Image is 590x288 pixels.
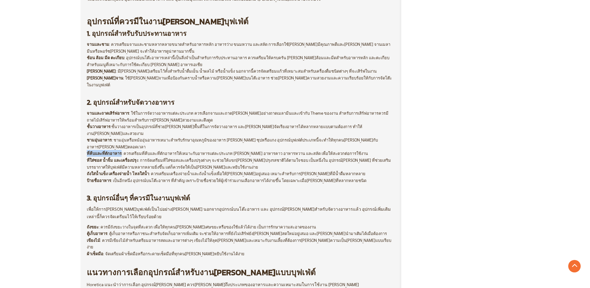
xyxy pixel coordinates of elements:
strong: 2. อุปกรณ์สำหรับจัดวางอาหาร [87,97,174,108]
span: เพื่อให้การ[PERSON_NAME]บุฟเฟ่ต์เป็นไปอย่าง[PERSON_NAME] นอกจากอุปกรณ์บนโต๊ะอาหาร และ อุปกรณ์[PER... [87,206,391,219]
strong: ที่คีบและที่ตักอาหาร [87,151,122,156]
a: Go to Top [568,260,581,272]
strong: จานและชาม [87,41,109,47]
strong: ที่ใส่ซอส น้ำจิ้ม และเครื่องปรุ [87,157,136,163]
a: ถาดเมลามีน [270,110,291,116]
strong: [PERSON_NAME]จาน [87,75,123,80]
strong: 3. อุปกรณ์อื่นๆ ที่ควรมีในงานบุฟเฟ่ต์ [87,193,190,203]
span: ง: การจัดเตรียมที่ใส่ซอสและเครื่องปรุงต่างๆ จะช่วยให้แขก[PERSON_NAME]ปรุงรสชาติได้ตามใจชอบ เป็นหน... [87,157,391,170]
span: : ควรมีเขียงไม้สำหรับเตรียมอาหารสดและอาหารต่างๆ เขียงไม้ให้ลุค[PERSON_NAME]และเหมาะกับงานเลี้ยงที... [87,238,391,250]
span: : ควรมีถังขยะวางในจุดที่สะดวก เพื่อให้ทุกคน[PERSON_NAME]เศษขยะหรือของใช้แล้วได้ง่าย เป็นการรักษาค... [87,224,316,229]
strong: 1. อุปกรณ์สำหรับรับประทานอาหาร [87,28,187,39]
a: ชั้นวางอาหาร [111,124,135,129]
span: : ใช้ในการจัดวางอาหารแต่ละประเภท ควรเลือกจานและถาด[PERSON_NAME]อย่าง [87,110,270,116]
span: : ควรเตรียมเครื่องจ่ายน้ำและถังน้ำแข็งเพื่อให้[PERSON_NAME]อยู่เสมอ เหมาะสำหรับการ[PERSON_NAME]ที... [87,171,365,176]
span: : [87,124,111,129]
span: : ควรเตรียมจานและชามหลากหลายขนาดสำหรับอาหารหลัก อาหารว่าง ขนมหวาน และสลัด การเลือกใช้[PERSON_NAME... [87,41,390,54]
span: เป็นอุปกรณ์ที่ช่วย[PERSON_NAME]พื้นที่ในการจัดวางอาหาร และ[PERSON_NAME]จัดเรียงอาหารได้หลากหลายแบ... [87,124,362,136]
span: : เป็นอีกหนึ่ง อุปกรณ์บนโต๊ะอาหาร ที่สำคัญ เพราะป้ายชื่อช่วยให้ผู้เข้าร่วมงานเลือกอาหารได้ง่ายขึ้... [87,178,366,183]
strong: ช้อน ส้อม มีด ตะเกียบ [87,55,124,60]
strong: แนวทางการเลือกอุปกรณ์สำหรับงาน[PERSON_NAME]แบบบุฟเฟ่ต์ [87,266,316,278]
strong: ตู้เก็บอาหาร [87,231,107,236]
span: : มี[PERSON_NAME]เตรียมไว้ทั้งสำหรับน้ำดื่มเย็น น้ำผลไม้ หรือน้ำแข็ง นอกจากนี้ควรจัดเตรียมแก้วที่... [87,68,377,74]
strong: ป้ายชื่ออาหาร [87,178,111,183]
span: : จัดเตรียมผ้าเช็ดมือหรือกระดาษเช็ดมือที่ทุกคน[PERSON_NAME]หยิบใช้งานได้ง่าย [87,251,244,256]
strong: ถังใส่น้ำแข็ง เครื่องจ่ายน้ำ โหลใส่น้ำ [87,171,149,176]
strong: อุปกรณ์ที่ควรมีในงาน[PERSON_NAME]บุฟเฟ่ต์ [87,15,249,27]
strong: ชามอุ่นอาหาร [87,137,112,142]
strong: เขียงไม้ [87,238,100,243]
span: : อุปกรณ์บนโต๊ะอาหารเหล่านี้เป็นสิ่งจำเป็นสำหรับการรับประทานอาหาร ควรเตรียมให้ครบครัน [PERSON_NAM... [87,55,389,67]
strong: [PERSON_NAME] [87,68,116,74]
span: : ใช้[PERSON_NAME]จานเพื่อป้องกันคราบน้ำหรือความ[PERSON_NAME]บนโต๊ะอาหาร ช่วย[PERSON_NAME]ความสวย... [87,75,392,87]
strong: ถังขยะ [87,224,99,229]
span: : ควรเตรียมที่คีบและที่ตักอาหารให้เหมาะกับอาหารแต่ละประเภท [PERSON_NAME] อาหารคาว อาหารหวาน และสล... [87,151,368,156]
span: และเข้ากับ Theme ของงาน สำหรับการเสิร์ฟอาหารควรมีถาดไม้เสิร์ฟอาหารให้พร้อมสำหรับการ[PERSON_NAME]ส... [87,110,388,122]
span: : ชามอุ่นหรือหม้ออุ่นอาหารเหมาะสำหรับรักษาอุณหภูมิของอาหาร [PERSON_NAME] ซุปหรือแกง อุปกรณ์บุฟเฟ่... [87,137,378,149]
strong: ผ้าเช็ดมือ [87,251,103,256]
span: : ตู้เก็บอาหารหรือภาชนะสำหรับจัดเก็บอาหารเพิ่มเติม จะช่วยให้อาหารที่ยังไม่เสิร์ฟยัง[PERSON_NAME]ส... [87,231,387,236]
strong: จานและถาดเสิร์ฟอาหาร [87,110,129,116]
strong: ชั้นวางอาหาร [87,124,110,129]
